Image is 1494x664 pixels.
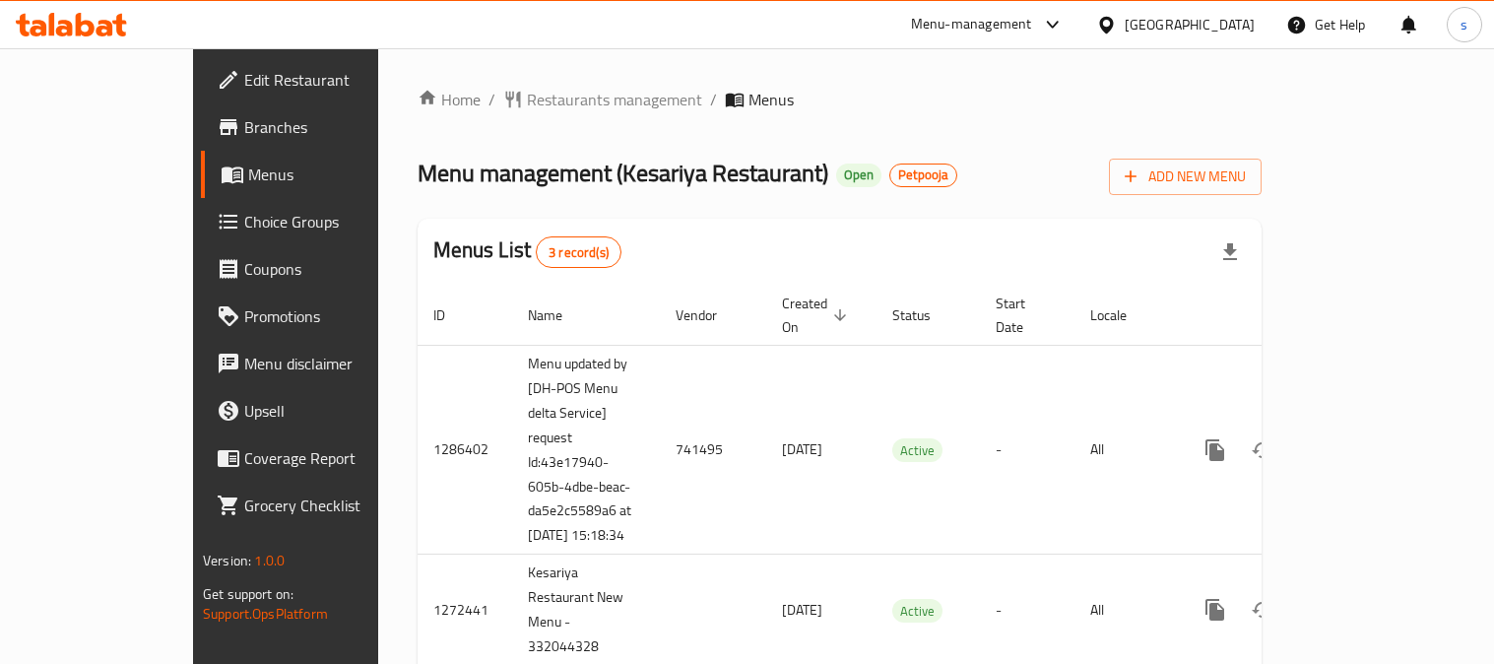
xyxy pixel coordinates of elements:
span: Get support on: [203,581,293,607]
span: Version: [203,548,251,573]
span: Menu management ( Kesariya Restaurant ) [418,151,828,195]
span: Edit Restaurant [244,68,426,92]
a: Edit Restaurant [201,56,442,103]
div: Open [836,164,881,187]
th: Actions [1176,286,1397,346]
a: Grocery Checklist [201,482,442,529]
button: more [1192,427,1239,474]
button: Add New Menu [1109,159,1262,195]
td: All [1074,345,1176,555]
a: Coverage Report [201,434,442,482]
div: Export file [1206,229,1254,276]
span: Upsell [244,399,426,423]
span: Menu disclaimer [244,352,426,375]
li: / [710,88,717,111]
span: Menus [748,88,794,111]
span: Locale [1090,303,1152,327]
span: Created On [782,292,853,339]
span: Start Date [996,292,1051,339]
button: Change Status [1239,586,1286,633]
div: Total records count [536,236,621,268]
button: more [1192,586,1239,633]
a: Branches [201,103,442,151]
div: Active [892,599,942,623]
td: 741495 [660,345,766,555]
span: Coverage Report [244,446,426,470]
a: Menu disclaimer [201,340,442,387]
span: Status [892,303,956,327]
button: Change Status [1239,427,1286,474]
li: / [488,88,495,111]
span: 1.0.0 [254,548,285,573]
span: Active [892,600,942,623]
a: Support.OpsPlatform [203,601,328,627]
a: Coupons [201,245,442,293]
span: Open [836,166,881,183]
span: Grocery Checklist [244,494,426,517]
span: Menus [248,163,426,186]
a: Home [418,88,481,111]
td: 1286402 [418,345,512,555]
span: s [1461,14,1467,35]
span: Active [892,439,942,462]
a: Upsell [201,387,442,434]
div: Active [892,438,942,462]
a: Menus [201,151,442,198]
span: Coupons [244,257,426,281]
span: Branches [244,115,426,139]
span: Promotions [244,304,426,328]
span: [DATE] [782,597,822,623]
span: Name [528,303,588,327]
a: Promotions [201,293,442,340]
span: Choice Groups [244,210,426,233]
span: ID [433,303,471,327]
span: Restaurants management [527,88,702,111]
span: Add New Menu [1125,165,1246,189]
nav: breadcrumb [418,88,1262,111]
div: Menu-management [911,13,1032,36]
a: Restaurants management [503,88,702,111]
h2: Menus List [433,235,621,268]
div: [GEOGRAPHIC_DATA] [1125,14,1255,35]
span: Vendor [676,303,743,327]
span: Petpooja [890,166,956,183]
td: Menu updated by [DH-POS Menu delta Service] request Id:43e17940-605b-4dbe-beac-da5e2c5589a6 at [D... [512,345,660,555]
span: 3 record(s) [537,243,620,262]
span: [DATE] [782,436,822,462]
a: Choice Groups [201,198,442,245]
td: - [980,345,1074,555]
